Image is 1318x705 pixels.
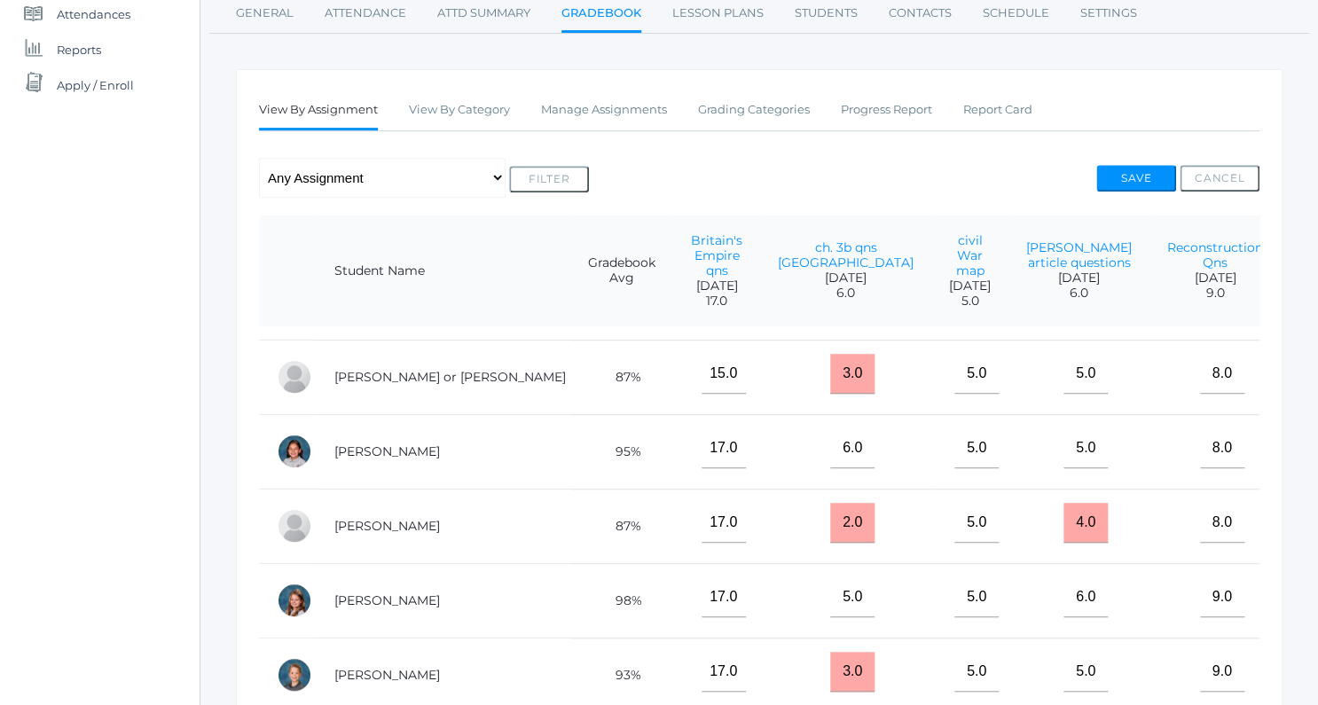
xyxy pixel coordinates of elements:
span: [DATE] [1167,270,1263,286]
div: Louisa Hamilton [277,583,312,618]
div: Esperanza Ewing [277,434,312,469]
div: Thomas or Tom Cope [277,359,312,395]
button: Save [1096,165,1176,192]
span: 9.0 [1167,286,1263,301]
span: [DATE] [1026,270,1132,286]
a: Progress Report [841,92,932,128]
span: [DATE] [691,278,742,294]
div: Grant Hein [277,657,312,693]
a: Grading Categories [698,92,810,128]
a: [PERSON_NAME] or [PERSON_NAME] [334,369,566,385]
span: [DATE] [949,278,991,294]
th: Student Name [317,215,570,327]
a: View By Assignment [259,92,378,130]
a: [PERSON_NAME] [334,592,440,608]
a: ch. 3b qns [GEOGRAPHIC_DATA] [778,239,914,270]
a: [PERSON_NAME] [334,518,440,534]
span: Reports [57,32,101,67]
td: 98% [570,563,673,638]
button: Cancel [1180,165,1259,192]
a: Reconstruction Qns [1167,239,1263,270]
span: 17.0 [691,294,742,309]
a: View By Category [409,92,510,128]
button: Filter [509,166,589,192]
a: [PERSON_NAME] article questions [1026,239,1132,270]
a: Report Card [963,92,1032,128]
span: 6.0 [778,286,914,301]
span: Apply / Enroll [57,67,134,103]
td: 87% [570,489,673,563]
a: [PERSON_NAME] [334,443,440,459]
a: Britain's Empire qns [691,232,742,278]
a: Manage Assignments [541,92,667,128]
span: [DATE] [778,270,914,286]
td: 95% [570,414,673,489]
div: Wyatt Ferris [277,508,312,544]
th: Gradebook Avg [570,215,673,327]
a: civil War map [956,232,985,278]
span: 5.0 [949,294,991,309]
span: 6.0 [1026,286,1132,301]
a: [PERSON_NAME] [334,667,440,683]
td: 87% [570,340,673,414]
